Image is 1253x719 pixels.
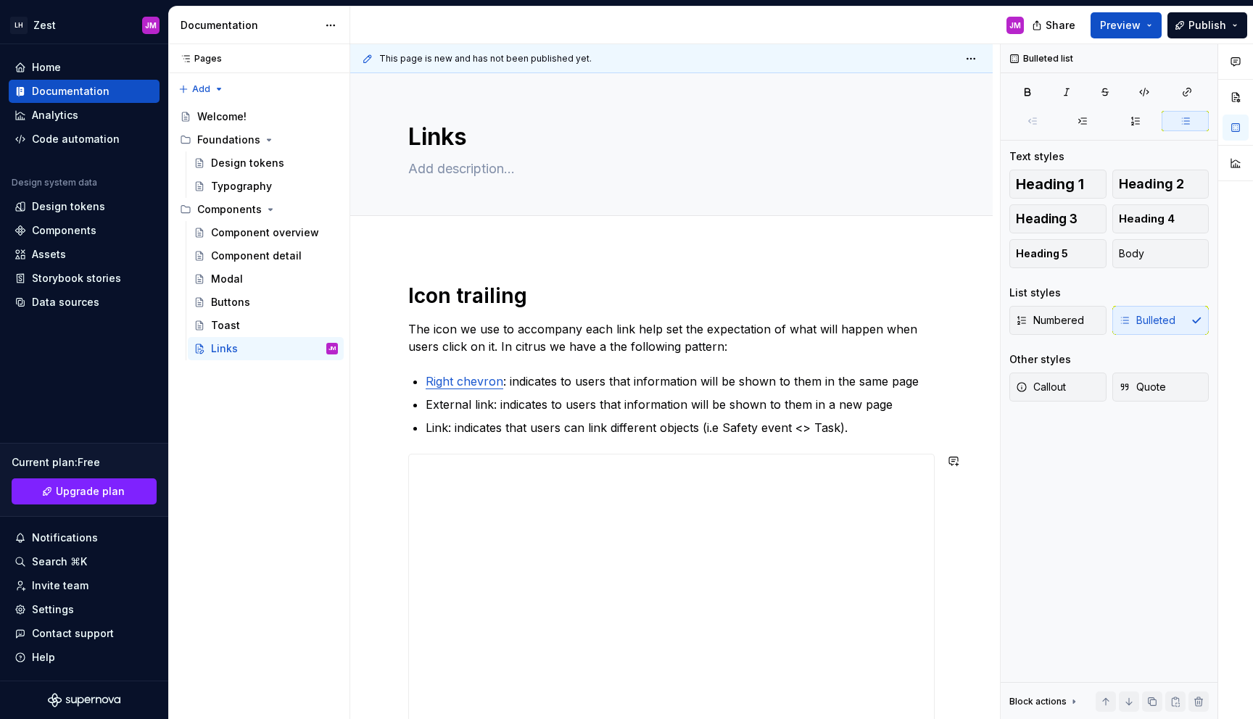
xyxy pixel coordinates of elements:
[188,267,344,291] a: Modal
[1025,12,1085,38] button: Share
[174,198,344,221] div: Components
[9,104,160,127] a: Analytics
[1016,380,1066,394] span: Callout
[1112,170,1209,199] button: Heading 2
[197,202,262,217] div: Components
[1009,373,1107,402] button: Callout
[9,243,160,266] a: Assets
[1016,313,1084,328] span: Numbered
[12,177,97,188] div: Design system data
[174,79,228,99] button: Add
[9,195,160,218] a: Design tokens
[1009,239,1107,268] button: Heading 5
[1016,246,1068,261] span: Heading 5
[426,374,503,388] a: Right chevron
[1112,239,1209,268] button: Body
[1167,12,1247,38] button: Publish
[426,373,935,390] p: : indicates to users that information will be shown to them in the same page
[211,249,302,263] div: Component detail
[188,221,344,244] a: Component overview
[56,484,125,499] span: Upgrade plan
[32,650,55,665] div: Help
[32,223,96,238] div: Components
[1009,204,1107,233] button: Heading 3
[1009,149,1064,164] div: Text styles
[9,574,160,597] a: Invite team
[211,179,272,194] div: Typography
[32,578,88,593] div: Invite team
[188,291,344,314] a: Buttons
[405,120,932,154] textarea: Links
[211,156,284,170] div: Design tokens
[211,225,319,240] div: Component overview
[32,531,98,545] div: Notifications
[1016,212,1078,226] span: Heading 3
[9,291,160,314] a: Data sources
[1119,246,1144,261] span: Body
[32,132,120,146] div: Code automation
[1112,373,1209,402] button: Quote
[32,271,121,286] div: Storybook stories
[9,128,160,151] a: Code automation
[1009,696,1067,707] div: Block actions
[211,295,250,309] div: Buttons
[188,151,344,175] a: Design tokens
[9,80,160,103] a: Documentation
[9,219,160,242] a: Components
[1009,691,1080,712] div: Block actions
[211,272,243,286] div: Modal
[188,175,344,198] a: Typography
[188,244,344,267] a: Component detail
[3,9,165,41] button: LHZestJM
[9,267,160,290] a: Storybook stories
[174,105,344,360] div: Page tree
[426,419,935,436] p: Link: indicates that users can link different objects (i.e Safety event <> Task).
[426,396,935,413] p: External link: indicates to users that information will be shown to them in a new page
[1188,18,1226,33] span: Publish
[1119,212,1175,226] span: Heading 4
[1009,286,1061,300] div: List styles
[32,108,78,122] div: Analytics
[12,455,157,470] div: Current plan : Free
[188,314,344,337] a: Toast
[174,53,222,65] div: Pages
[408,283,935,309] h1: Icon trailing
[1009,20,1021,31] div: JM
[9,622,160,645] button: Contact support
[32,554,87,569] div: Search ⌘K
[1112,204,1209,233] button: Heading 4
[32,626,114,641] div: Contact support
[197,133,260,147] div: Foundations
[1009,170,1107,199] button: Heading 1
[9,56,160,79] a: Home
[9,646,160,669] button: Help
[192,83,210,95] span: Add
[12,478,157,504] a: Upgrade plan
[211,318,240,333] div: Toast
[9,598,160,621] a: Settings
[328,341,336,356] div: JM
[174,105,344,128] a: Welcome!
[1119,380,1166,394] span: Quote
[32,84,109,99] div: Documentation
[32,247,66,262] div: Assets
[1091,12,1162,38] button: Preview
[1100,18,1141,33] span: Preview
[188,337,344,360] a: LinksJM
[174,128,344,151] div: Foundations
[1046,18,1075,33] span: Share
[145,20,157,31] div: JM
[379,53,592,65] span: This page is new and has not been published yet.
[1119,177,1184,191] span: Heading 2
[408,320,935,355] p: The icon we use to accompany each link help set the expectation of what will happen when users cl...
[33,18,56,33] div: Zest
[32,295,99,309] div: Data sources
[48,693,120,707] svg: Supernova Logo
[1009,352,1071,367] div: Other styles
[32,602,74,617] div: Settings
[197,109,247,124] div: Welcome!
[9,550,160,573] button: Search ⌘K
[32,60,61,75] div: Home
[1016,177,1084,191] span: Heading 1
